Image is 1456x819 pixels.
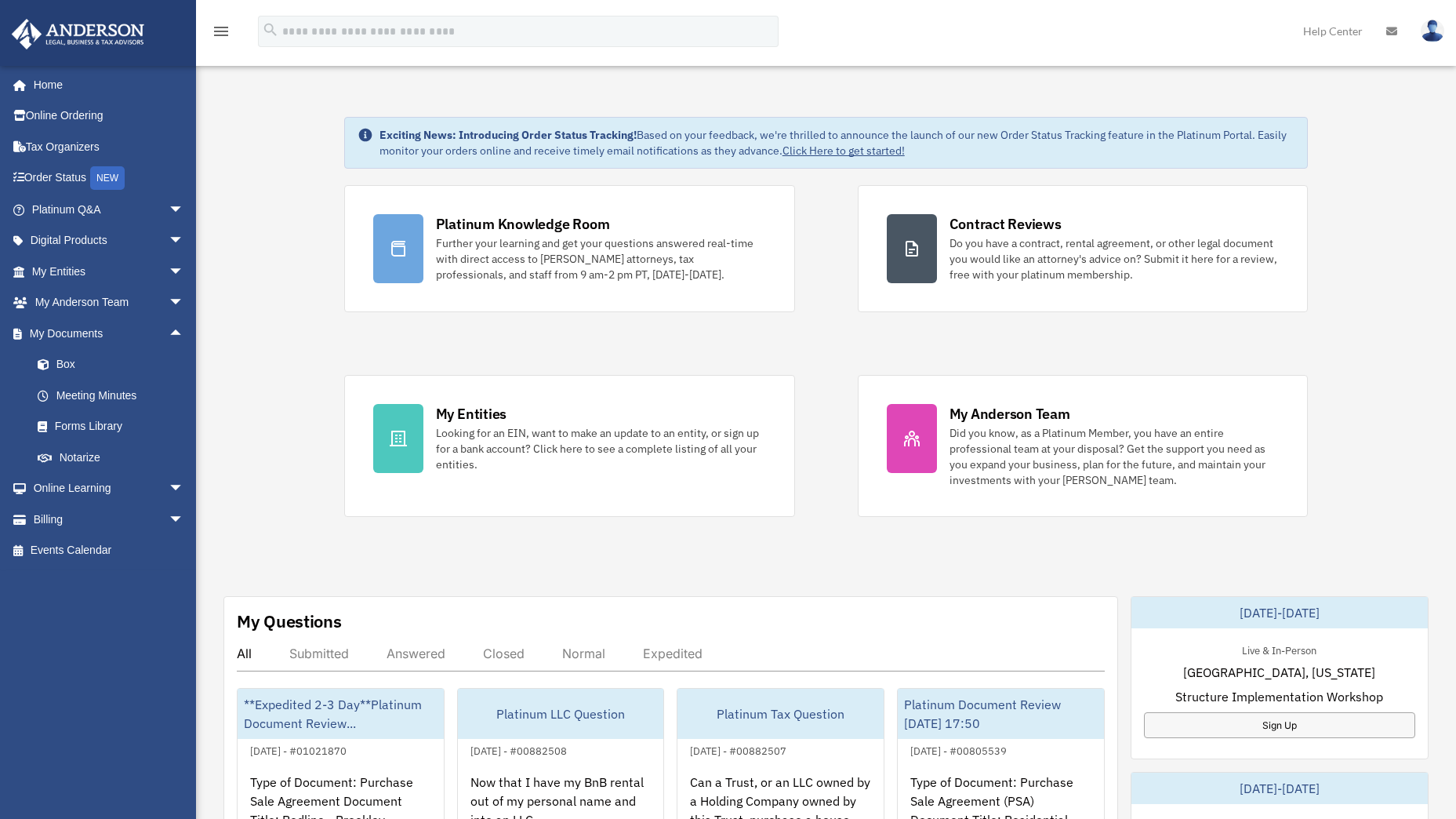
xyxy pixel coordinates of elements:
div: All [237,646,252,661]
img: Anderson Advisors Platinum Portal [7,19,149,49]
a: Platinum Knowledge Room Further your learning and get your questions answered real-time with dire... [344,185,795,312]
a: Meeting Minutes [22,380,208,411]
a: Click Here to get started! [782,144,905,158]
div: [DATE] - #00882507 [677,741,799,758]
div: Platinum LLC Question [458,689,664,739]
div: [DATE] - #00805539 [898,741,1019,758]
a: Notarize [22,442,208,473]
a: My Anderson Teamarrow_drop_down [11,287,208,318]
div: Live & In-Person [1229,641,1329,657]
div: Normal [562,646,605,661]
div: Platinum Tax Question [677,689,884,739]
span: arrow_drop_up [169,318,200,350]
span: arrow_drop_down [169,225,200,257]
a: Billingarrow_drop_down [11,504,208,535]
div: Submitted [289,646,349,661]
div: [DATE] - #01021870 [238,741,359,758]
a: Home [11,69,200,100]
a: My Entitiesarrow_drop_down [11,256,208,287]
span: [GEOGRAPHIC_DATA], [US_STATE] [1183,663,1375,682]
div: [DATE] - #00882508 [458,741,579,758]
a: My Entities Looking for an EIN, want to make an update to an entity, or sign up for a bank accoun... [344,375,795,517]
span: Structure Implementation Workshop [1175,687,1383,706]
img: User Pic [1421,20,1444,42]
a: Digital Productsarrow_drop_down [11,225,208,257]
a: Events Calendar [11,535,208,566]
span: arrow_drop_down [169,256,200,288]
a: Platinum Q&Aarrow_drop_down [11,194,208,225]
a: Online Learningarrow_drop_down [11,473,208,504]
a: menu [212,27,231,41]
a: Tax Organizers [11,131,208,162]
span: arrow_drop_down [169,287,200,319]
div: Contract Reviews [949,214,1062,234]
a: Forms Library [22,411,208,442]
div: Expedited [643,646,703,661]
div: [DATE]-[DATE] [1131,773,1428,804]
div: Based on your feedback, we're thrilled to announce the launch of our new Order Status Tracking fe... [379,127,1295,158]
div: **Expedited 2-3 Day**Platinum Document Review... [238,689,444,739]
a: Box [22,349,208,380]
div: Answered [387,646,445,661]
div: Looking for an EIN, want to make an update to an entity, or sign up for a bank account? Click her... [436,425,766,472]
div: [DATE]-[DATE] [1131,597,1428,628]
strong: Exciting News: Introducing Order Status Tracking! [379,128,637,142]
div: Platinum Document Review [DATE] 17:50 [898,689,1104,739]
a: Order StatusNEW [11,162,208,195]
a: My Documentsarrow_drop_up [11,318,208,349]
i: search [262,21,279,38]
span: arrow_drop_down [169,473,200,505]
a: My Anderson Team Did you know, as a Platinum Member, you have an entire professional team at your... [858,375,1309,517]
a: Contract Reviews Do you have a contract, rental agreement, or other legal document you would like... [858,185,1309,312]
div: My Anderson Team [949,404,1070,424]
div: Platinum Knowledge Room [436,214,610,234]
span: arrow_drop_down [169,504,200,536]
i: menu [212,22,231,41]
div: Further your learning and get your questions answered real-time with direct access to [PERSON_NAM... [436,235,766,282]
div: My Questions [237,610,342,633]
div: Closed [483,646,525,661]
div: My Entities [436,404,507,424]
a: Online Ordering [11,100,208,132]
div: NEW [90,166,125,190]
a: Sign Up [1144,712,1415,738]
div: Do you have a contract, rental agreement, or other legal document you would like an attorney's ad... [949,235,1280,282]
div: Did you know, as a Platinum Member, you have an entire professional team at your disposal? Get th... [949,425,1280,488]
span: arrow_drop_down [169,194,200,226]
